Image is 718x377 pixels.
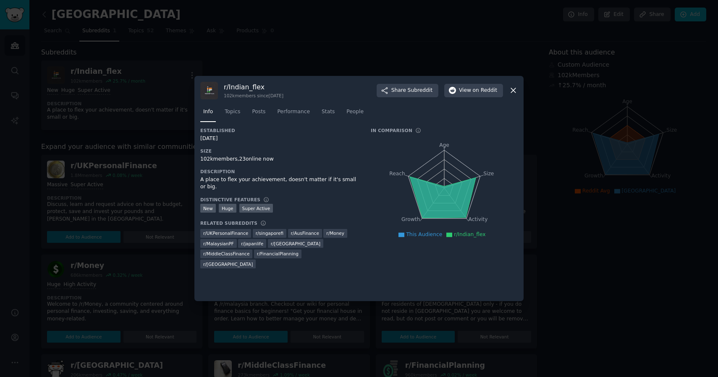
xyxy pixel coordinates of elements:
h3: Related Subreddits [200,220,257,226]
h3: Established [200,127,359,133]
span: r/Indian_flex [454,231,485,237]
span: r/ AusFinance [291,230,319,236]
h3: r/ Indian_flex [224,83,283,91]
a: Stats [319,105,338,122]
span: Topics [225,108,240,116]
tspan: Age [439,142,449,148]
span: Share [391,87,432,94]
img: Indian_flex [200,82,218,99]
tspan: Activity [469,216,488,222]
span: r/ [GEOGRAPHIC_DATA] [271,241,320,247]
span: r/ [GEOGRAPHIC_DATA] [203,261,253,267]
span: People [346,108,364,116]
span: Subreddit [408,87,432,94]
div: Huge [219,204,236,213]
tspan: Reach [389,170,405,176]
span: Posts [252,108,265,116]
div: A place to flex your achievement, doesn't matter if it's small or big. [200,176,359,191]
span: on Reddit [473,87,497,94]
button: ShareSubreddit [377,84,438,97]
h3: Size [200,148,359,154]
a: Info [200,105,216,122]
div: 102k members since [DATE] [224,93,283,99]
h3: Distinctive Features [200,197,260,203]
h3: In Comparison [371,127,412,133]
span: r/ UKPersonalFinance [203,230,248,236]
a: Performance [274,105,313,122]
span: Stats [322,108,335,116]
div: 102k members, 23 online now [200,156,359,163]
h3: Description [200,169,359,174]
div: Super Active [239,204,273,213]
a: People [343,105,367,122]
tspan: Size [483,170,494,176]
span: This Audience [406,231,442,237]
span: r/ MalaysianPF [203,241,234,247]
div: [DATE] [200,135,359,143]
span: r/ MiddleClassFinance [203,251,249,257]
div: New [200,204,216,213]
span: Performance [277,108,310,116]
span: r/ singaporefi [256,230,283,236]
span: r/ japanlife [241,241,263,247]
button: Viewon Reddit [444,84,503,97]
a: Topics [222,105,243,122]
tspan: Growth [401,216,420,222]
span: View [459,87,497,94]
span: Info [203,108,213,116]
span: r/ FinancialPlanning [257,251,299,257]
span: r/ Money [326,230,344,236]
a: Posts [249,105,268,122]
